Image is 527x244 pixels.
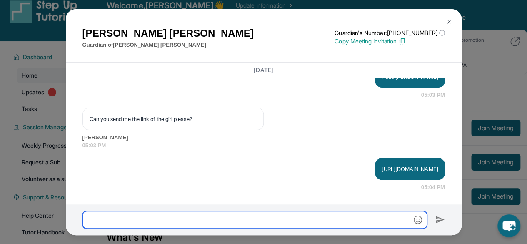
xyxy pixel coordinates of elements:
img: Emoji [414,216,422,224]
span: 05:03 PM [82,141,445,150]
button: chat-button [497,214,520,237]
img: Send icon [435,215,445,225]
span: [PERSON_NAME] [82,133,445,142]
h1: [PERSON_NAME] [PERSON_NAME] [82,26,254,41]
span: ⓘ [439,29,445,37]
h3: [DATE] [82,66,445,74]
img: Close Icon [446,18,452,25]
p: [URL][DOMAIN_NAME] [382,165,438,173]
p: Can you send me the link of the girl please? [90,115,257,123]
span: 05:04 PM [421,183,445,191]
span: 05:03 PM [421,91,445,99]
p: Guardian's Number: [PHONE_NUMBER] [335,29,445,37]
img: Copy Icon [398,38,406,45]
p: Copy Meeting Invitation [335,37,445,45]
p: Guardian of [PERSON_NAME] [PERSON_NAME] [82,41,254,49]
